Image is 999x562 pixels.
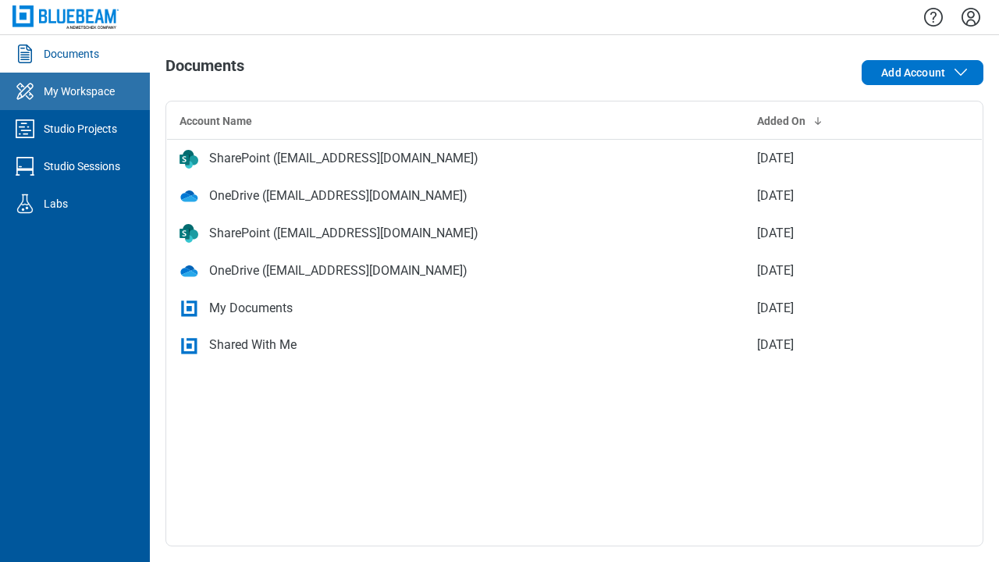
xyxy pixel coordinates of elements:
[958,4,983,30] button: Settings
[44,84,115,99] div: My Workspace
[209,299,293,318] div: My Documents
[12,191,37,216] svg: Labs
[745,327,908,365] td: [DATE]
[745,290,908,327] td: [DATE]
[44,196,68,212] div: Labs
[209,149,478,168] div: SharePoint ([EMAIL_ADDRESS][DOMAIN_NAME])
[209,336,297,354] div: Shared With Me
[862,60,983,85] button: Add Account
[44,46,99,62] div: Documents
[745,215,908,252] td: [DATE]
[757,113,895,129] div: Added On
[44,158,120,174] div: Studio Sessions
[12,5,119,28] img: Bluebeam, Inc.
[180,113,732,129] div: Account Name
[209,224,478,243] div: SharePoint ([EMAIL_ADDRESS][DOMAIN_NAME])
[12,41,37,66] svg: Documents
[745,140,908,177] td: [DATE]
[165,57,244,82] h1: Documents
[12,154,37,179] svg: Studio Sessions
[209,187,468,205] div: OneDrive ([EMAIL_ADDRESS][DOMAIN_NAME])
[209,261,468,280] div: OneDrive ([EMAIL_ADDRESS][DOMAIN_NAME])
[745,252,908,290] td: [DATE]
[44,121,117,137] div: Studio Projects
[12,116,37,141] svg: Studio Projects
[881,65,945,80] span: Add Account
[745,177,908,215] td: [DATE]
[12,79,37,104] svg: My Workspace
[166,101,983,365] table: bb-data-table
